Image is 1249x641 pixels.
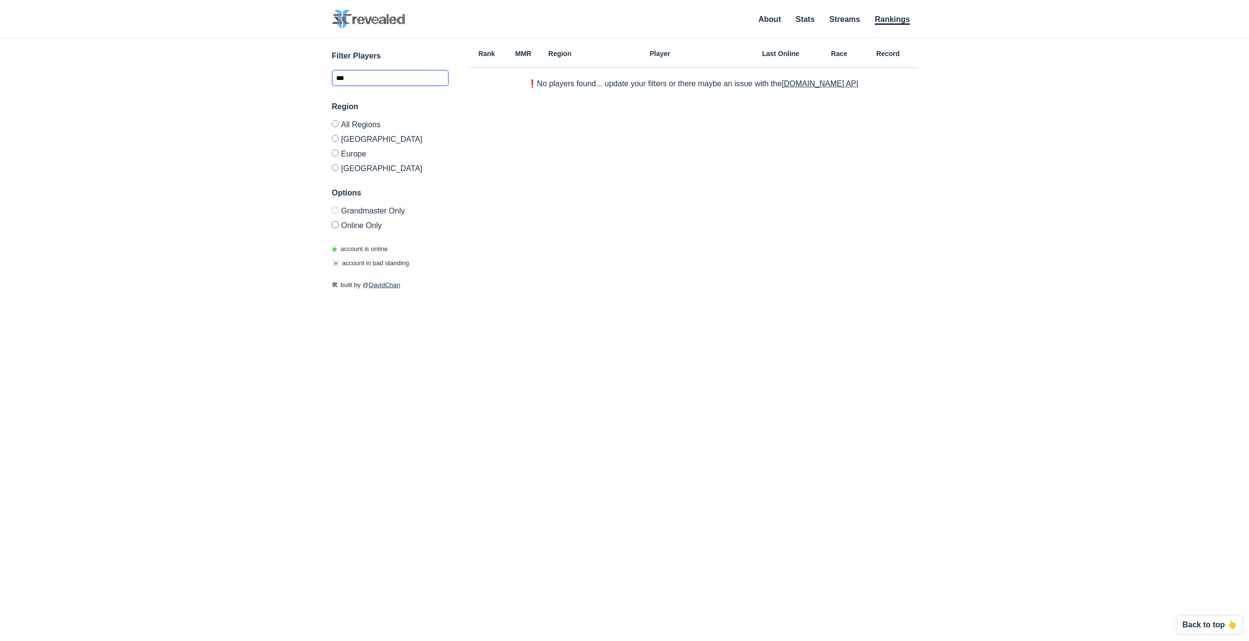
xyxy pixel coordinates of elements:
[332,281,338,289] span: 🛠
[796,15,815,23] a: Stats
[1182,621,1237,629] p: Back to top 👆
[332,258,409,268] p: account in bad standing
[332,50,449,62] h3: Filter Players
[875,15,910,25] a: Rankings
[332,150,339,156] input: Europe
[542,50,578,57] h6: Region
[859,50,917,57] h6: Record
[369,281,400,289] a: DavidChan
[782,79,858,88] a: [DOMAIN_NAME] API
[332,207,339,214] input: Grandmaster Only
[332,245,337,253] span: ◉
[332,10,405,29] img: SC2 Revealed
[527,80,859,88] p: ❗️No players found... update your filters or there maybe an issue with the
[742,50,820,57] h6: Last Online
[332,164,339,171] input: [GEOGRAPHIC_DATA]
[332,131,449,146] label: [GEOGRAPHIC_DATA]
[505,50,542,57] h6: MMR
[332,221,339,228] input: Online Only
[332,187,449,199] h3: Options
[332,207,449,217] label: Only Show accounts currently in Grandmaster
[332,135,339,142] input: [GEOGRAPHIC_DATA]
[468,50,505,57] h6: Rank
[829,15,860,23] a: Streams
[332,280,449,290] p: built by @
[332,146,449,160] label: Europe
[332,101,449,113] h3: Region
[332,120,339,127] input: All Regions
[332,217,449,230] label: Only show accounts currently laddering
[332,120,449,131] label: All Regions
[820,50,859,57] h6: Race
[759,15,781,23] a: About
[332,244,388,254] p: account is online
[332,259,340,267] span: ☠️
[332,160,449,173] label: [GEOGRAPHIC_DATA]
[578,50,742,57] h6: Player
